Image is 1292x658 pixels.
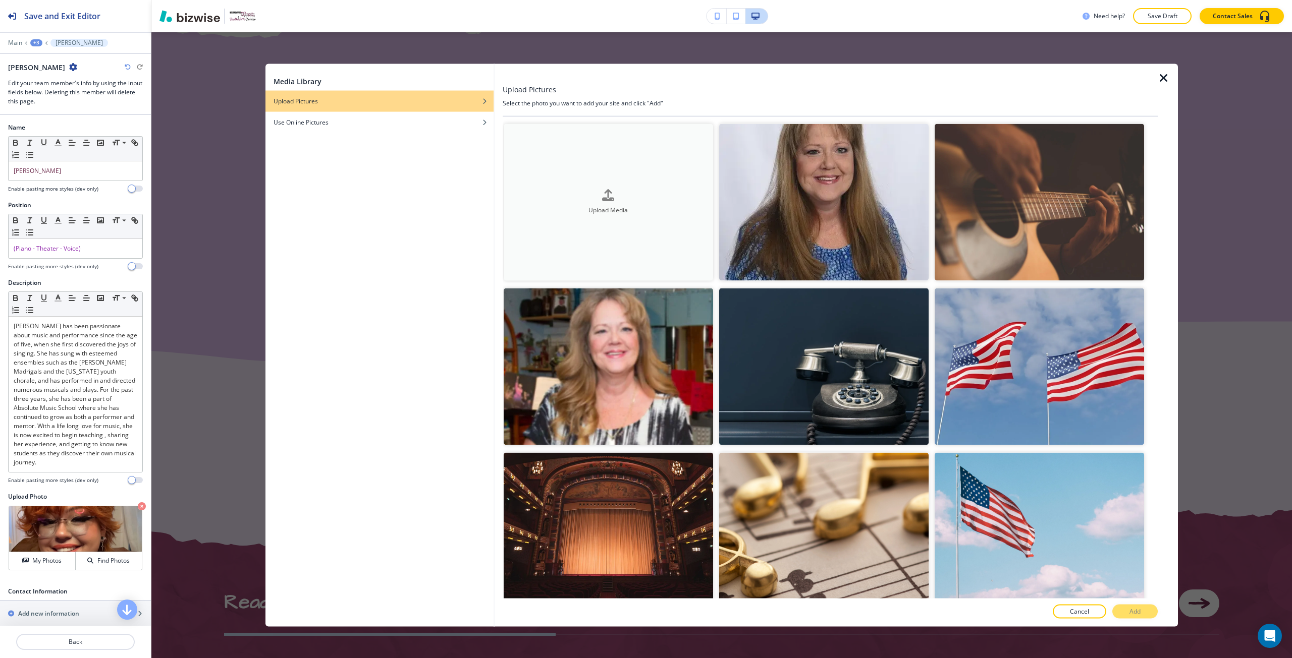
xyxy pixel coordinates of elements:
img: Your Logo [229,11,256,21]
button: Cancel [1053,605,1106,619]
h2: Save and Exit Editor [24,10,100,22]
button: Back [16,634,135,650]
h3: Edit your team member's info by using the input fields below. Deleting this member will delete th... [8,79,143,106]
button: Main [8,39,22,46]
span: [PERSON_NAME] [14,166,61,175]
button: Upload Media [504,124,713,280]
div: My PhotosFind Photos [8,505,143,571]
span: (Piano - Theater - Voice) [14,244,81,253]
h4: Enable pasting more styles (dev only) [8,263,98,270]
button: Contact Sales [1200,8,1284,24]
h4: Upload Pictures [274,96,318,105]
h2: Add new information [18,609,79,618]
h4: Select the photo you want to add your site and click "Add" [503,98,1158,107]
p: Contact Sales [1213,12,1253,21]
p: Back [17,637,134,646]
h2: Contact Information [8,587,151,596]
button: +3 [30,39,42,46]
p: [PERSON_NAME] has been passionate about music and performance since the age of five, when she fir... [14,322,137,467]
h4: Upload Media [504,206,713,215]
h2: Description [8,278,41,287]
h4: My Photos [32,556,62,565]
button: Upload Pictures [265,90,494,111]
h2: [PERSON_NAME] [8,62,65,73]
h2: Media Library [274,76,321,86]
p: [PERSON_NAME] [56,39,103,46]
button: [PERSON_NAME] [50,39,108,47]
p: Save Draft [1146,12,1178,21]
h4: Use Online Pictures [274,117,329,127]
div: Open Intercom Messenger [1258,624,1282,648]
h4: Enable pasting more styles (dev only) [8,185,98,193]
h2: Position [8,201,31,210]
button: Find Photos [76,552,142,570]
img: Bizwise Logo [159,10,220,22]
p: Cancel [1070,607,1089,616]
h4: Enable pasting more styles (dev only) [8,476,98,484]
h2: Upload Photo [8,492,143,501]
button: My Photos [9,552,76,570]
h3: Upload Pictures [503,84,556,94]
button: Save Draft [1133,8,1192,24]
h4: Find Photos [97,556,130,565]
h3: Need help? [1094,12,1125,21]
button: Use Online Pictures [265,111,494,133]
h2: Name [8,123,25,132]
